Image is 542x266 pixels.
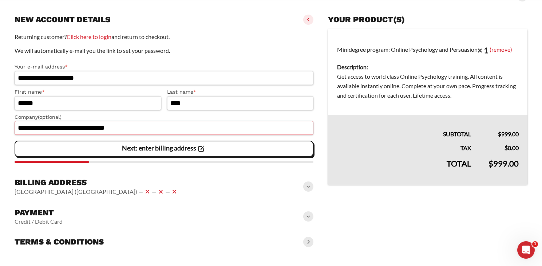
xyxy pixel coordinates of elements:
h3: Billing address [15,177,179,188]
label: Your e-mail address [15,63,313,71]
span: $ [505,144,508,151]
label: Company [15,113,313,121]
h3: Terms & conditions [15,237,104,247]
span: (optional) [38,114,62,120]
th: Total [328,153,480,185]
p: We will automatically e-mail you the link to set your password. [15,46,313,55]
vaadin-button: Next: enter billing address [15,141,313,157]
strong: × 1 [478,45,488,55]
a: Click here to login [67,33,111,40]
h3: New account details [15,15,110,25]
iframe: Intercom live chat [517,241,535,259]
label: Last name [167,88,314,96]
bdi: 999.00 [498,130,519,137]
th: Tax [328,139,480,153]
dd: Get access to world class Online Psychology training. All content is available instantly online. ... [337,72,519,100]
span: $ [488,159,493,168]
bdi: 0.00 [505,144,519,151]
vaadin-horizontal-layout: Credit / Debit Card [15,218,63,225]
p: Returning customer? and return to checkout. [15,32,313,42]
th: Subtotal [328,115,480,139]
h3: Payment [15,208,63,218]
label: First name [15,88,161,96]
bdi: 999.00 [488,159,519,168]
td: Minidegree program: Online Psychology and Persuasion [328,29,527,115]
dt: Description: [337,62,519,72]
span: $ [498,130,501,137]
vaadin-horizontal-layout: [GEOGRAPHIC_DATA] ([GEOGRAPHIC_DATA]) — — — [15,187,179,196]
a: (remove) [490,46,512,52]
span: 1 [532,241,538,247]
